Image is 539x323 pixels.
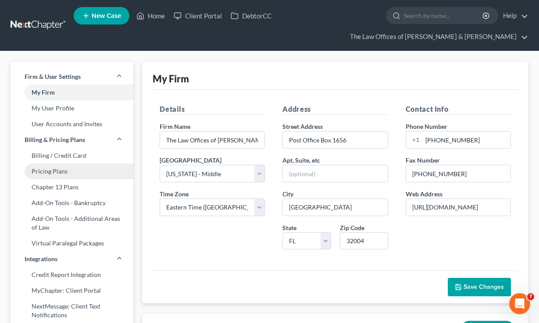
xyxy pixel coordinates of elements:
a: Pricing Plans [11,163,133,179]
label: State [282,223,296,232]
label: Street Address [282,122,323,131]
label: Time Zone [160,189,189,199]
input: Enter fax... [406,165,510,182]
a: The Law Offices of [PERSON_NAME] & [PERSON_NAME] [346,29,528,45]
iframe: Intercom live chat [509,293,530,314]
button: Save Changes [448,278,511,296]
a: My User Profile [11,100,133,116]
span: Billing & Pricing Plans [25,135,85,144]
label: Web Address [406,189,443,199]
a: Add-On Tools - Additional Areas of Law [11,211,133,235]
a: My Firm [11,85,133,100]
div: My Firm [153,72,189,85]
a: Billing & Pricing Plans [11,132,133,148]
span: Save Changes [464,283,504,291]
label: Fax Number [406,156,440,165]
input: Enter city... [283,199,387,216]
input: Enter web address.... [406,199,510,216]
label: City [282,189,293,199]
label: Phone Number [406,122,447,131]
a: Billing / Credit Card [11,148,133,163]
span: Firm Name [160,123,190,130]
a: Home [132,8,169,24]
input: XXXXX [340,232,388,250]
a: User Accounts and Invites [11,116,133,132]
a: Virtual Paralegal Packages [11,235,133,251]
label: [GEOGRAPHIC_DATA] [160,156,221,165]
a: Help [499,8,528,24]
a: MyChapter: Client Portal [11,283,133,298]
label: Apt, Suite, etc [282,156,320,165]
h5: Details [160,104,265,115]
a: NextMessage: Client Text Notifications [11,298,133,323]
span: 7 [527,293,534,300]
a: Add-On Tools - Bankruptcy [11,195,133,211]
a: Credit Report Integration [11,267,133,283]
a: Firm & User Settings [11,69,133,85]
a: Integrations [11,251,133,267]
span: Integrations [25,255,57,263]
a: Client Portal [169,8,226,24]
input: (optional) [283,165,387,182]
input: Enter name... [160,131,264,148]
a: DebtorCC [226,8,276,24]
div: +1 [406,131,422,148]
a: Chapter 13 Plans [11,179,133,195]
span: New Case [92,13,121,19]
span: Firm & User Settings [25,72,81,81]
label: Zip Code [340,223,364,232]
input: Search by name... [403,7,484,24]
h5: Address [282,104,388,115]
h5: Contact Info [406,104,511,115]
input: Enter phone... [422,131,510,148]
input: Enter address... [283,131,387,148]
